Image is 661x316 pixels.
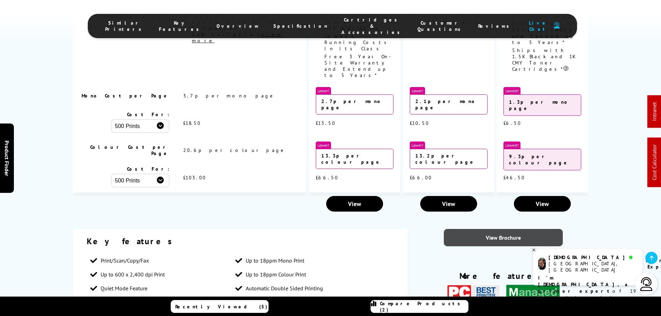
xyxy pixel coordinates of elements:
[410,87,425,94] span: Lower!
[90,144,169,156] span: Colour Cost per Page
[324,33,390,52] span: Lowest Running Costs in its Class
[105,20,145,32] span: Similar Printers
[171,300,269,313] a: Recently Viewed (5)
[101,271,165,278] span: Up to 600 x 2,400 dpi Print
[183,147,286,153] span: 20.6p per colour page
[417,20,464,32] span: Customer Questions
[101,285,147,292] span: Quiet Mode Feature
[127,111,169,118] span: Cost For:
[538,275,637,314] p: of 19 years! I can help you choose the right product
[246,285,323,292] span: Automatic Double Sided Printing
[371,300,468,313] a: Compare Products (2)
[503,87,520,94] span: Lowest!
[639,277,653,291] img: user-headset-light.svg
[175,304,268,310] span: Recently Viewed (5)
[246,257,304,264] span: Up to 18ppm Mono Print
[554,22,560,29] img: user-headset-duotone.svg
[324,53,391,78] span: Free 3 Year On-Site Warranty and Extend up to 5 Years*
[549,261,637,273] div: [GEOGRAPHIC_DATA], [GEOGRAPHIC_DATA]
[316,174,338,181] span: £66.50
[442,200,455,208] span: View
[101,257,149,264] span: Print/Scan/Copy/Fax
[478,23,513,29] span: Reviews
[503,149,581,170] div: 9.3p per colour page
[536,200,549,208] span: View
[549,254,637,261] div: [DEMOGRAPHIC_DATA]
[410,174,432,181] span: £66.00
[273,23,328,29] span: Specification
[503,174,525,181] span: £46.50
[447,285,500,309] img: PC Pro Award
[348,200,361,208] span: View
[512,47,575,72] span: Ships with 1.5K Black and 1K CMY Toner Cartridges*
[538,258,546,270] img: chris-livechat.png
[341,17,404,35] span: Cartridges & Accessories
[316,120,336,126] span: £13.50
[316,94,393,114] div: 2.7p per mono page
[316,87,331,94] span: Lower!
[410,142,425,149] span: Lower!
[316,142,331,149] span: Lower!
[217,23,260,29] span: Overview
[410,149,488,169] div: 13.2p per colour page
[651,102,658,121] a: Intranet
[503,142,520,149] span: Lowest!
[159,20,203,32] span: Key Features
[326,196,383,212] a: View
[316,149,393,169] div: 13.3p per colour page
[183,174,206,181] span: £103.00
[527,20,550,32] span: Live Chat
[651,145,658,180] a: Cost Calculator
[444,229,563,246] a: View Brochure
[538,275,630,294] b: I'm [DEMOGRAPHIC_DATA], a printer expert
[3,140,10,176] span: Product Finder
[420,196,477,212] a: View
[183,93,275,99] span: 3.7p per mono page
[410,120,429,126] span: £10.50
[514,196,571,212] a: View
[127,166,169,172] span: Cost For:
[503,120,521,126] span: £6.50
[82,93,169,99] span: Mono Cost per Page
[183,120,201,126] span: £18.50
[87,236,394,247] div: Key features
[503,94,581,116] div: 1.3p per mono page
[246,271,306,278] span: Up to 18ppm Colour Print
[410,94,488,114] div: 2.1p per mono page
[444,271,563,285] div: More features
[380,300,468,313] span: Compare Products (2)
